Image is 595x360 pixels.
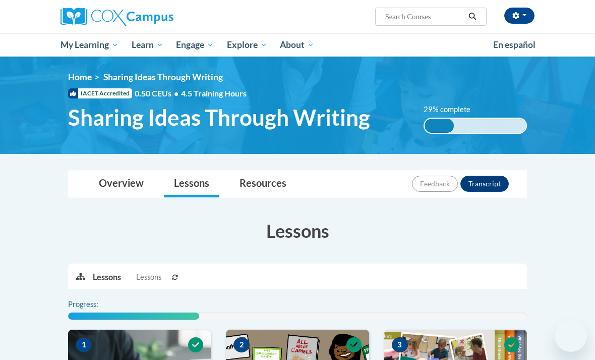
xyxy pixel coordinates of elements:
a: Home [68,72,92,82]
button: Account Settings [504,8,534,24]
a: Cox Campus [61,8,208,26]
iframe: Button to launch messaging window [555,320,587,352]
span: 2 [233,337,250,352]
span: Engage [176,39,214,51]
span: • [174,88,178,98]
img: Cox Campus [61,8,173,26]
span: About [280,39,314,51]
input: Search Courses [384,11,465,23]
label: 29% complete [424,104,482,115]
span: IACET Accredited [68,88,132,98]
a: Engage [169,33,220,57]
button: Transcript [460,176,509,192]
label: Progress: [68,299,126,310]
button: Feedback [412,176,458,192]
span: Sharing Ideas Through Writing [103,72,223,82]
a: My Learning [54,33,125,57]
span: 4.5 Training Hours [181,88,247,98]
div: Main menu [53,33,542,57]
span: Explore [227,39,267,51]
p: Lessons [93,272,121,283]
a: Resources [229,171,296,197]
a: Explore [220,33,274,57]
a: Learn [125,33,170,57]
a: En español [487,34,542,56]
span: My Learning [61,39,118,51]
h3: Lessons [68,218,527,243]
span: Learn [132,39,163,51]
button: Search [465,11,480,23]
span: 3 [392,337,408,352]
a: Overview [89,171,154,197]
span: 0.50 CEUs [135,88,181,99]
a: About [274,33,321,57]
div: 29% complete [425,119,454,133]
a: Lessons [164,171,219,197]
span: Lessons [136,272,161,283]
span: 1 [76,337,92,352]
span: Sharing Ideas Through Writing [68,104,370,131]
span: En español [493,39,535,50]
